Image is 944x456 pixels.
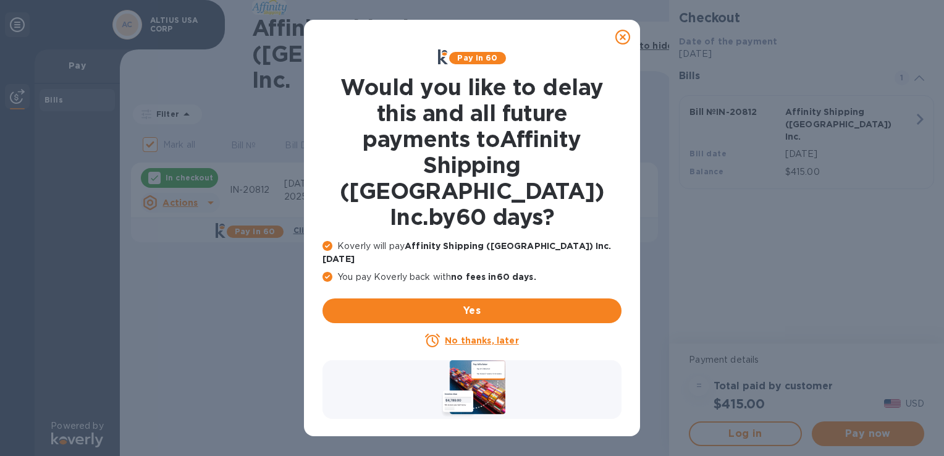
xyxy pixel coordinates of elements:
span: Yes [332,303,612,318]
u: No thanks, later [445,336,518,345]
b: no fees in 60 days . [451,272,536,282]
b: Affinity Shipping ([GEOGRAPHIC_DATA]) Inc. [DATE] [322,241,612,264]
p: Koverly will pay [322,240,622,266]
h1: Would you like to delay this and all future payments to Affinity Shipping ([GEOGRAPHIC_DATA]) Inc... [322,74,622,230]
button: Yes [322,298,622,323]
b: Pay in 60 [457,53,497,62]
p: You pay Koverly back with [322,271,622,284]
